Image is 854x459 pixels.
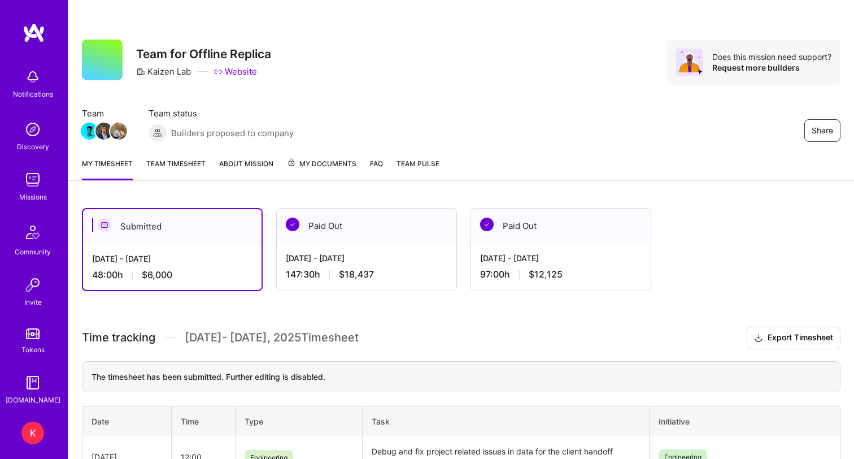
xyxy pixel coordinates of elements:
div: 147:30 h [286,269,447,280]
div: Does this mission need support? [712,51,831,62]
div: 97:00 h [480,269,642,280]
span: Team Pulse [396,159,439,168]
img: Submitted [98,218,111,232]
div: Invite [24,296,42,308]
div: Missions [19,191,47,203]
div: Paid Out [277,209,456,243]
img: Invite [21,274,44,296]
img: Community [19,219,46,246]
img: Team Member Avatar [110,123,127,140]
th: Type [235,406,363,436]
div: Discovery [17,141,49,153]
div: [DATE] - [DATE] [480,252,642,264]
div: [DATE] - [DATE] [286,252,447,264]
span: $6,000 [142,269,172,281]
div: Request more builders [712,62,831,73]
div: [DATE] - [DATE] [92,253,252,265]
i: icon Download [754,332,763,344]
span: My Documents [287,158,356,170]
span: $18,437 [339,269,374,280]
th: Task [363,406,649,436]
img: tokens [26,328,40,339]
div: Notifications [13,88,53,100]
a: Team Member Avatar [97,122,111,141]
div: The timesheet has been submitted. Further editing is disabled. [82,361,840,392]
img: Team Member Avatar [95,123,112,140]
th: Initiative [649,406,840,436]
span: Share [812,125,833,136]
div: Tokens [21,344,45,356]
button: Export Timesheet [747,327,840,349]
div: [DOMAIN_NAME] [6,394,60,406]
img: logo [23,23,45,43]
img: guide book [21,371,44,394]
img: discovery [21,118,44,141]
img: Paid Out [286,218,299,231]
img: Builders proposed to company [149,124,167,142]
i: icon CompanyGray [136,67,145,76]
div: Submitted [83,209,262,244]
img: Avatar [676,49,703,76]
a: Team Pulse [396,158,439,180]
div: Kaizen Lab [136,66,191,77]
span: Time tracking [82,331,155,345]
a: K [19,422,47,444]
span: Team [82,107,126,119]
span: Team status [149,107,294,119]
a: Team timesheet [146,158,206,180]
a: Team Member Avatar [82,122,97,141]
a: Team Member Avatar [111,122,126,141]
span: $12,125 [529,269,563,280]
img: teamwork [21,168,44,191]
th: Time [171,406,235,436]
span: Builders proposed to company [171,127,294,139]
a: My timesheet [82,158,133,180]
div: K [21,422,44,444]
img: Paid Out [480,218,494,231]
a: FAQ [370,158,383,180]
a: Website [213,66,257,77]
h3: Team for Offline Replica [136,47,271,61]
div: 48:00 h [92,269,252,281]
img: Team Member Avatar [81,123,98,140]
img: bell [21,66,44,88]
a: My Documents [287,158,356,180]
div: Community [15,246,51,258]
div: Paid Out [471,209,651,243]
span: [DATE] - [DATE] , 2025 Timesheet [185,331,359,345]
button: Share [804,119,840,142]
th: Date [82,406,172,436]
a: About Mission [219,158,273,180]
